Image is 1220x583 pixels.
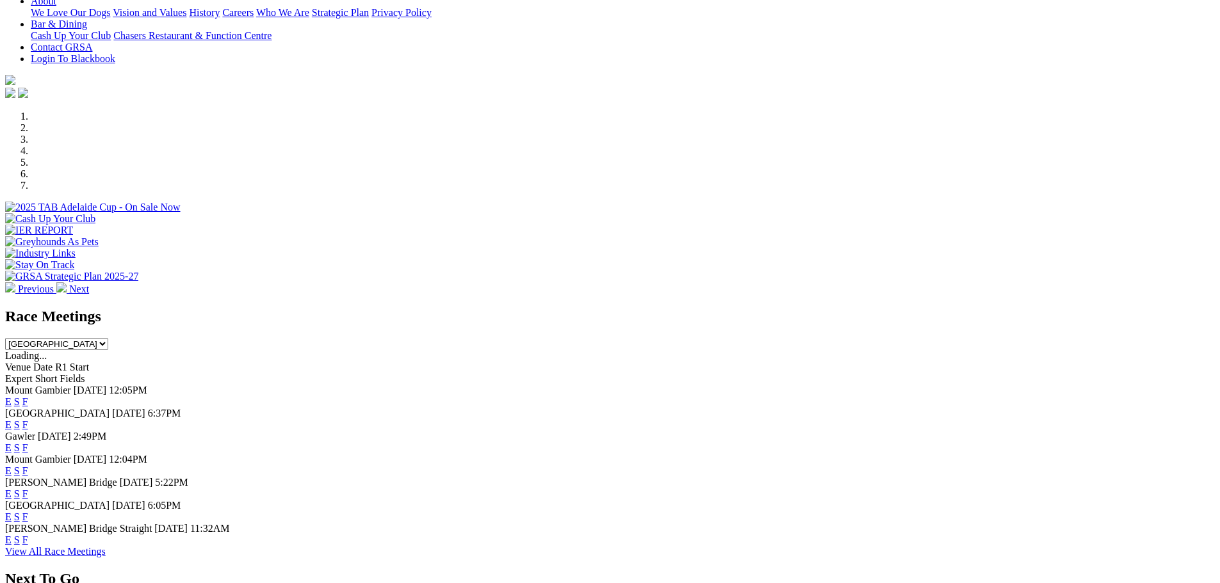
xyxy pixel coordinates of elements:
a: Chasers Restaurant & Function Centre [113,30,272,41]
span: [PERSON_NAME] Bridge [5,477,117,488]
a: Strategic Plan [312,7,369,18]
span: Mount Gambier [5,454,71,465]
a: Cash Up Your Club [31,30,111,41]
a: E [5,511,12,522]
img: Greyhounds As Pets [5,236,99,248]
img: chevron-right-pager-white.svg [56,282,67,292]
a: Previous [5,284,56,294]
img: chevron-left-pager-white.svg [5,282,15,292]
span: Expert [5,373,33,384]
img: facebook.svg [5,88,15,98]
span: [DATE] [112,408,145,419]
a: F [22,465,28,476]
a: S [14,465,20,476]
a: S [14,396,20,407]
a: Privacy Policy [371,7,432,18]
a: Vision and Values [113,7,186,18]
a: Contact GRSA [31,42,92,52]
a: S [14,511,20,522]
span: 5:22PM [155,477,188,488]
a: We Love Our Dogs [31,7,110,18]
h2: Race Meetings [5,308,1215,325]
span: 12:05PM [109,385,147,395]
a: Who We Are [256,7,309,18]
a: Careers [222,7,254,18]
a: Bar & Dining [31,19,87,29]
span: R1 Start [55,362,89,372]
a: F [22,419,28,430]
span: [GEOGRAPHIC_DATA] [5,408,110,419]
a: S [14,419,20,430]
a: Login To Blackbook [31,53,115,64]
span: [DATE] [74,385,107,395]
img: Stay On Track [5,259,74,271]
span: Date [33,362,53,372]
a: E [5,534,12,545]
a: E [5,419,12,430]
div: Bar & Dining [31,30,1215,42]
a: E [5,396,12,407]
img: Cash Up Your Club [5,213,95,225]
a: F [22,511,28,522]
a: F [22,488,28,499]
a: E [5,442,12,453]
span: Fields [60,373,85,384]
a: S [14,488,20,499]
span: Gawler [5,431,35,442]
span: 11:32AM [190,523,230,534]
img: twitter.svg [18,88,28,98]
img: logo-grsa-white.png [5,75,15,85]
span: [DATE] [154,523,188,534]
img: IER REPORT [5,225,73,236]
span: Next [69,284,89,294]
span: [GEOGRAPHIC_DATA] [5,500,110,511]
span: Previous [18,284,54,294]
a: F [22,396,28,407]
span: [PERSON_NAME] Bridge Straight [5,523,152,534]
span: [DATE] [120,477,153,488]
span: 12:04PM [109,454,147,465]
a: History [189,7,220,18]
a: Next [56,284,89,294]
span: 6:05PM [148,500,181,511]
span: [DATE] [112,500,145,511]
span: Mount Gambier [5,385,71,395]
div: About [31,7,1215,19]
a: View All Race Meetings [5,546,106,557]
img: GRSA Strategic Plan 2025-27 [5,271,138,282]
a: S [14,534,20,545]
a: S [14,442,20,453]
span: Short [35,373,58,384]
span: [DATE] [38,431,71,442]
span: [DATE] [74,454,107,465]
a: F [22,534,28,545]
span: 6:37PM [148,408,181,419]
span: 2:49PM [74,431,107,442]
a: E [5,488,12,499]
img: 2025 TAB Adelaide Cup - On Sale Now [5,202,181,213]
img: Industry Links [5,248,76,259]
span: Venue [5,362,31,372]
a: F [22,442,28,453]
span: Loading... [5,350,47,361]
a: E [5,465,12,476]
